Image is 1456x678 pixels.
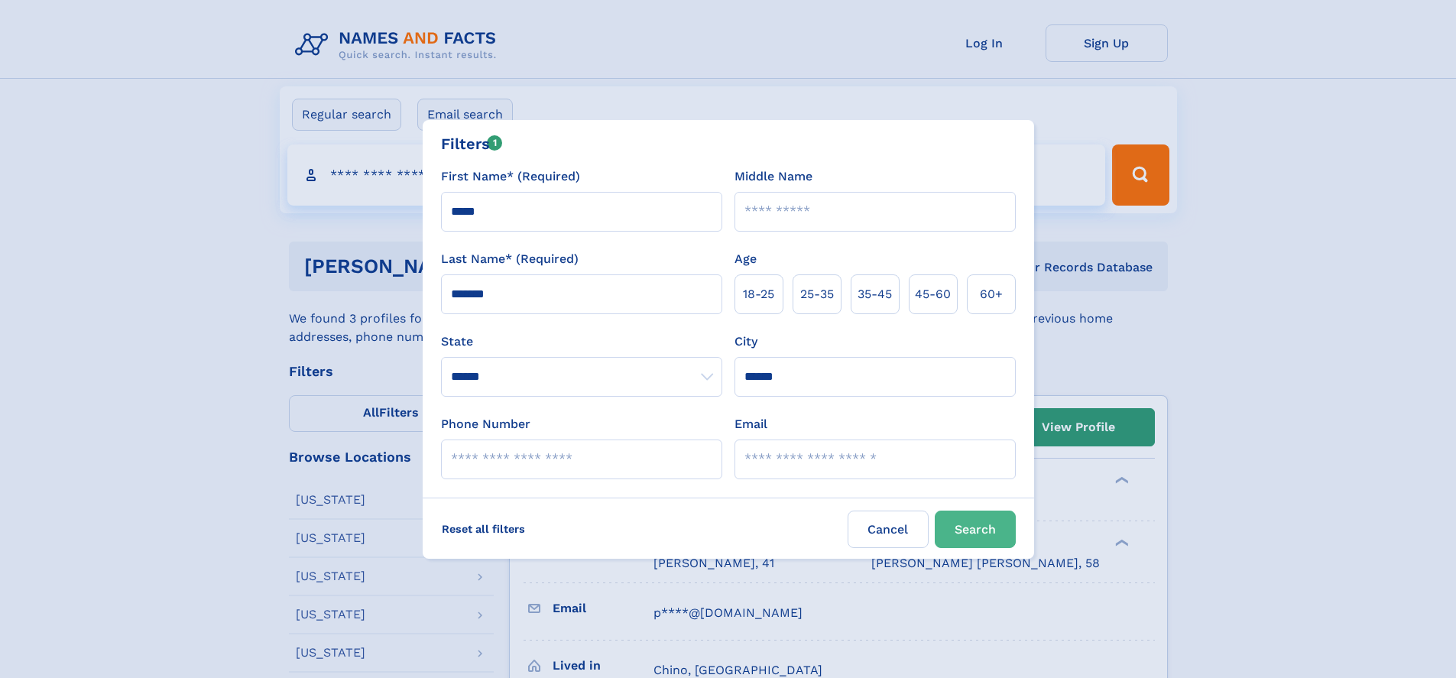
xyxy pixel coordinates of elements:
[734,250,757,268] label: Age
[980,285,1003,303] span: 60+
[858,285,892,303] span: 35‑45
[441,333,722,351] label: State
[734,333,757,351] label: City
[734,415,767,433] label: Email
[441,250,579,268] label: Last Name* (Required)
[432,511,535,547] label: Reset all filters
[441,415,530,433] label: Phone Number
[915,285,951,303] span: 45‑60
[734,167,812,186] label: Middle Name
[441,132,503,155] div: Filters
[441,167,580,186] label: First Name* (Required)
[935,511,1016,548] button: Search
[800,285,834,303] span: 25‑35
[848,511,929,548] label: Cancel
[743,285,774,303] span: 18‑25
